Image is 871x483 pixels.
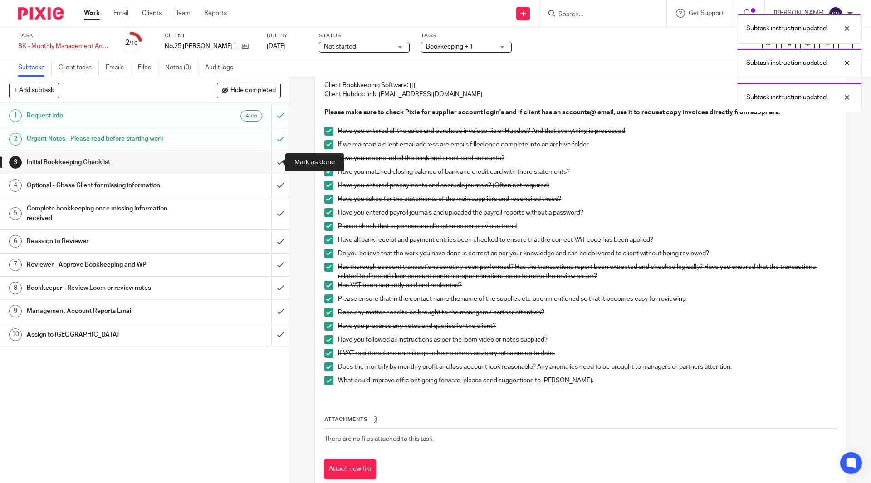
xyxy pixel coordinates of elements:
h1: Complete bookkeeping once missing information received [27,202,184,225]
p: Do you believe that the work you have done is correct as per your knowledge and can be delivered ... [338,249,837,258]
p: Have you asked for the statements of the main suppliers and reconciled these? [338,195,837,204]
p: If VAT registered and on mileage scheme check advisory rates are up to date. [338,349,837,358]
a: Notes (0) [165,59,198,77]
div: 6 [9,235,22,248]
span: Not started [324,44,356,50]
a: Emails [106,59,131,77]
p: Have all bank receipt and payment entries been checked to ensure that the correct VAT code has be... [338,235,837,244]
div: 2 [9,133,22,146]
a: Team [176,9,191,18]
p: Does any matter need to be brought to the managers / partner attention? [338,308,837,317]
div: 4 [9,179,22,192]
h1: Initial Bookkeeping Checklist [27,156,184,169]
div: 8 [9,282,22,294]
label: Status [319,32,410,39]
h1: Bookkeeper - Review Loom or review notes [27,281,184,295]
h1: Management Account Reports Email [27,304,184,318]
h1: Optional - Chase Client for missing information [27,179,184,192]
p: Client Bookkeeping Software: [[]] [324,81,837,90]
p: Have you entered payroll journals and uploaded the payroll reports without a password? [338,208,837,217]
button: Hide completed [217,83,281,98]
span: Attachments [324,417,368,422]
span: [DATE] [267,43,286,49]
p: Subtask instruction updated. [746,24,828,33]
h1: Request info [27,109,184,122]
p: Subtask instruction updated. [746,59,828,68]
button: Attach new file [324,459,376,479]
div: BK - Monthly Management Accounts [18,42,109,51]
p: Have you entered all the sales and purchase invoices via or Hubdoc? And that everything is processed [338,127,837,136]
p: Subtask instruction updated. [746,93,828,102]
p: What could improve efficient going forward, please send suggestions to [PERSON_NAME]. [338,376,837,385]
p: Please check that expenses are allocated as per previous trend [338,222,837,231]
a: Subtasks [18,59,52,77]
div: 10 [9,328,22,341]
u: Please make sure to check Pixie for supplier account login's and if client has an accounts@ email... [324,109,780,116]
p: Does the monthly by monthly profit and loss account look reasonable? Any anomalies need to be bro... [338,362,837,371]
span: Bookkeeping + 1 [426,44,473,50]
p: Have you prepared any notes and queries for the client? [338,322,837,331]
a: Email [113,9,128,18]
p: Please ensure that in the contact name the name of the supplier, etc been mentioned so that it be... [338,294,837,303]
p: Have you reconciled all the bank and credit card accounts? [338,154,837,163]
p: Client Hubdoc link: [EMAIL_ADDRESS][DOMAIN_NAME] [324,90,837,99]
a: Client tasks [59,59,99,77]
div: 1 [9,109,22,122]
a: Audit logs [205,59,240,77]
p: Have you followed all instructions as per the loom video or notes supplied? [338,335,837,344]
label: Tags [421,32,512,39]
p: Has VAT been correctly paid and reclaimed? [338,281,837,290]
p: Has thorough account transactions scrutiny been performed? Has the transactions report been extra... [338,263,837,281]
h1: Urgent Notes - Please read before starting work [27,132,184,146]
label: Client [165,32,255,39]
span: Hide completed [230,87,276,94]
p: Have you matched closing balance of bank and credit card with there statements? [338,167,837,176]
div: Auto [240,110,262,122]
div: 9 [9,305,22,317]
h1: Reviewer - Approve Bookkeeping and WP [27,258,184,272]
a: Work [84,9,100,18]
h1: Assign to [GEOGRAPHIC_DATA] [27,328,184,342]
label: Task [18,32,109,39]
span: There are no files attached to this task. [324,436,434,442]
small: /10 [129,41,137,46]
div: 2 [125,38,137,48]
div: 3 [9,156,22,169]
h1: Reassign to Reviewer [27,234,184,248]
p: Have you entered prepayments and accruals journals? (Often not required) [338,181,837,190]
img: Pixie [18,7,64,20]
a: Reports [204,9,227,18]
p: No.25 [PERSON_NAME] Ltd [165,42,237,51]
img: svg%3E [828,6,843,21]
a: Clients [142,9,162,18]
div: 5 [9,207,22,220]
p: If we maintain a client email address are emails filled once complete into an archive folder [338,140,837,149]
button: + Add subtask [9,83,59,98]
a: Files [138,59,158,77]
label: Due by [267,32,308,39]
div: 7 [9,259,22,271]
